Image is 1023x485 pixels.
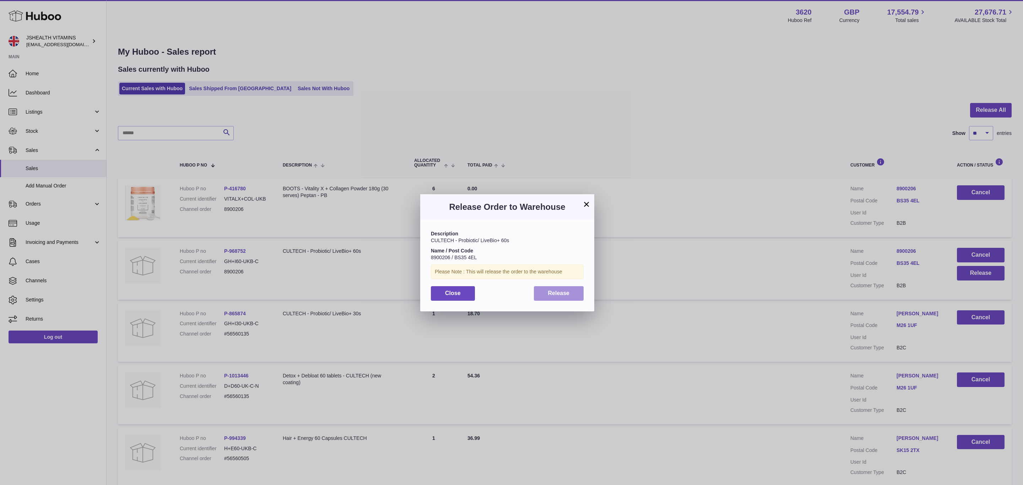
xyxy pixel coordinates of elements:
strong: Description [431,231,458,236]
button: Close [431,286,475,301]
button: Release [534,286,584,301]
span: CULTECH - Probiotic/ LiveBio+ 60s [431,238,509,243]
span: 8900206 / BS35 4EL [431,255,477,260]
span: Release [548,290,570,296]
div: Please Note : This will release the order to the warehouse [431,265,584,279]
button: × [582,200,591,208]
strong: Name / Post Code [431,248,473,254]
span: Close [445,290,461,296]
h3: Release Order to Warehouse [431,201,584,213]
